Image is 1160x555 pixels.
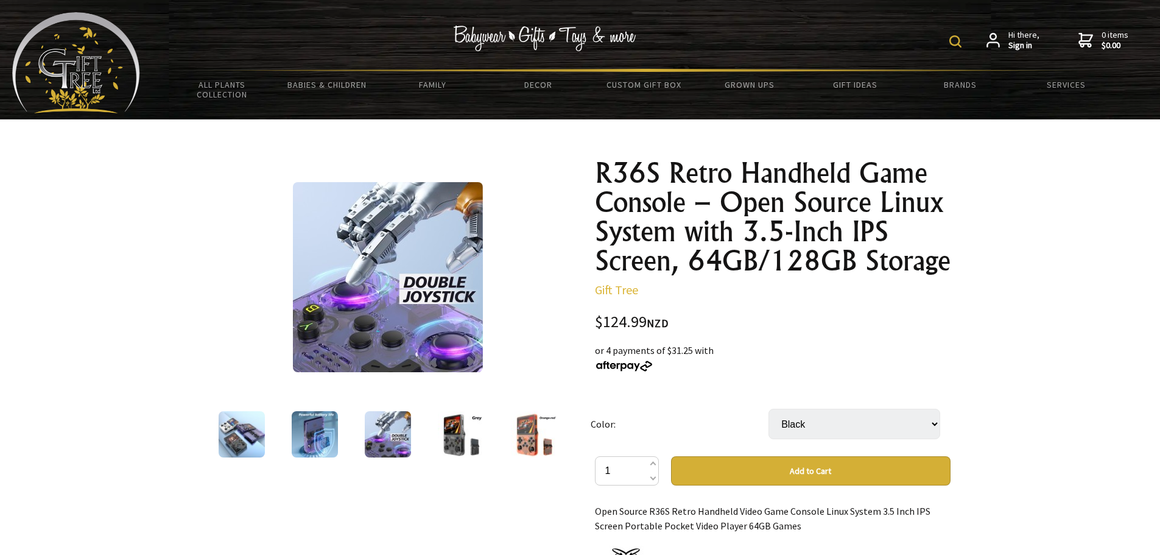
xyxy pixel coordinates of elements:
img: product search [949,35,961,48]
td: Color: [591,392,768,456]
img: R36S Retro Handheld Game Console – Open Source Linux System with 3.5-Inch IPS Screen, 64GB/128GB ... [365,411,411,458]
img: R36S Retro Handheld Game Console – Open Source Linux System with 3.5-Inch IPS Screen, 64GB/128GB ... [219,411,265,458]
span: 0 items [1102,29,1128,51]
img: Afterpay [595,361,653,372]
img: R36S Retro Handheld Game Console – Open Source Linux System with 3.5-Inch IPS Screen, 64GB/128GB ... [438,411,484,458]
img: Babyware - Gifts - Toys and more... [12,12,140,113]
a: All Plants Collection [169,72,275,107]
a: Grown Ups [697,72,802,97]
p: Open Source R36S Retro Handheld Video Game Console Linux System 3.5 Inch IPS Screen Portable Pock... [595,504,951,533]
img: R36S Retro Handheld Game Console – Open Source Linux System with 3.5-Inch IPS Screen, 64GB/128GB ... [293,182,483,372]
a: Gift Ideas [802,72,907,97]
a: Custom Gift Box [591,72,697,97]
a: Brands [908,72,1013,97]
a: Decor [485,72,591,97]
div: or 4 payments of $31.25 with [595,343,951,372]
span: Hi there, [1008,30,1039,51]
img: Babywear - Gifts - Toys & more [454,26,636,51]
h1: R36S Retro Handheld Game Console – Open Source Linux System with 3.5-Inch IPS Screen, 64GB/128GB ... [595,158,951,275]
a: Family [380,72,485,97]
strong: Sign in [1008,40,1039,51]
a: Services [1013,72,1119,97]
a: Babies & Children [275,72,380,97]
button: Add to Cart [671,456,951,486]
img: R36S Retro Handheld Game Console – Open Source Linux System with 3.5-Inch IPS Screen, 64GB/128GB ... [292,411,338,458]
strong: $0.00 [1102,40,1128,51]
a: 0 items$0.00 [1078,30,1128,51]
a: Gift Tree [595,282,638,297]
div: $124.99 [595,314,951,331]
span: NZD [647,316,669,330]
img: R36S Retro Handheld Game Console – Open Source Linux System with 3.5-Inch IPS Screen, 64GB/128GB ... [511,411,557,458]
a: Hi there,Sign in [986,30,1039,51]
